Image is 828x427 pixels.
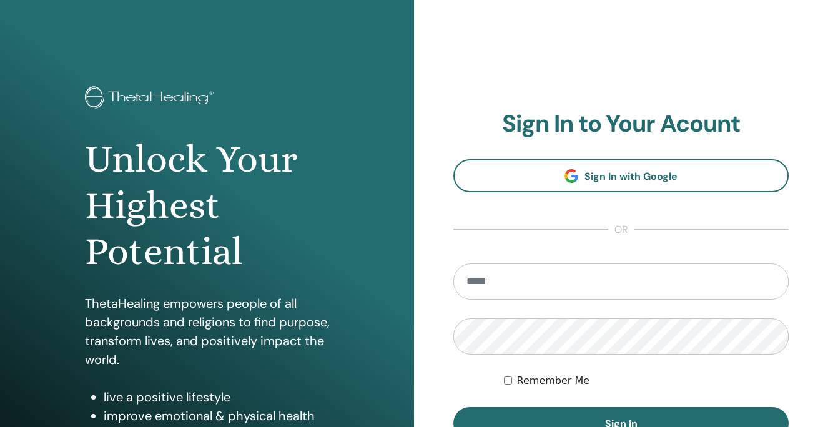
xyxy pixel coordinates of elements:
[584,170,678,183] span: Sign In with Google
[85,136,330,275] h1: Unlock Your Highest Potential
[608,222,634,237] span: or
[104,406,330,425] li: improve emotional & physical health
[104,388,330,406] li: live a positive lifestyle
[504,373,789,388] div: Keep me authenticated indefinitely or until I manually logout
[517,373,590,388] label: Remember Me
[85,294,330,369] p: ThetaHealing empowers people of all backgrounds and religions to find purpose, transform lives, a...
[453,110,789,139] h2: Sign In to Your Acount
[453,159,789,192] a: Sign In with Google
